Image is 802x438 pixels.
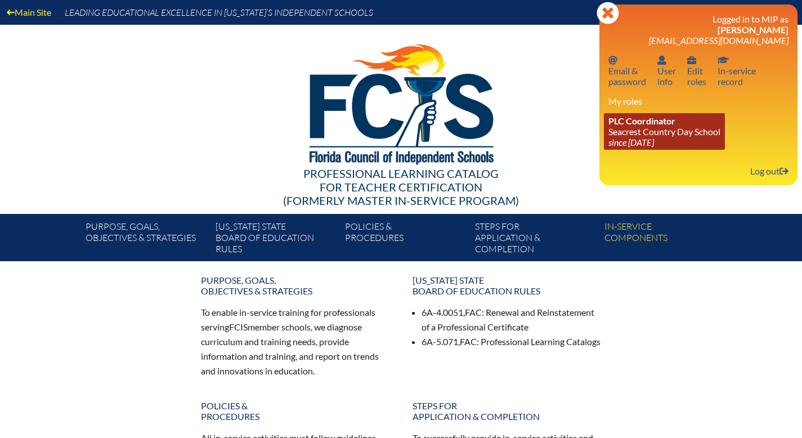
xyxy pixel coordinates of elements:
[81,218,210,261] a: Purpose, goals,objectives & strategies
[687,56,696,65] svg: User info
[285,25,517,178] img: FCISlogo221.eps
[465,307,482,318] span: FAC
[471,218,600,261] a: Steps forapplication & completion
[211,218,340,261] a: [US_STATE] StateBoard of Education rules
[340,218,470,261] a: Policies &Procedures
[746,163,793,178] a: Log outLog out
[653,52,680,89] a: User infoUserinfo
[320,180,482,194] span: for Teacher Certification
[460,336,477,347] span: FAC
[713,52,760,89] a: In-service recordIn-servicerecord
[600,218,729,261] a: In-servicecomponents
[406,270,608,301] a: [US_STATE] StateBoard of Education rules
[608,115,675,126] span: PLC Coordinator
[201,305,390,378] p: To enable in-service training for professionals serving member schools, we diagnose curriculum an...
[683,52,711,89] a: User infoEditroles
[608,56,617,65] svg: Email password
[718,56,729,65] svg: In-service record
[604,113,725,150] a: PLC Coordinator Seacrest Country Day School since [DATE]
[422,305,602,334] li: 6A-4.0051, : Renewal and Reinstatement of a Professional Certificate
[2,5,56,20] a: Main Site
[657,56,666,65] svg: User info
[406,396,608,426] a: Steps forapplication & completion
[718,24,788,35] span: [PERSON_NAME]
[649,35,788,46] span: [EMAIL_ADDRESS][DOMAIN_NAME]
[77,167,725,207] div: Professional Learning Catalog (formerly Master In-service Program)
[194,270,397,301] a: Purpose, goals,objectives & strategies
[194,396,397,426] a: Policies &Procedures
[779,167,788,176] svg: Log out
[608,14,788,46] h3: Logged in to MIP as
[422,334,602,349] li: 6A-5.071, : Professional Learning Catalogs
[608,137,654,148] i: since [DATE]
[229,321,248,332] span: FCIS
[604,52,651,89] a: Email passwordEmail &password
[597,2,619,24] svg: Close
[608,96,788,106] h3: My roles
